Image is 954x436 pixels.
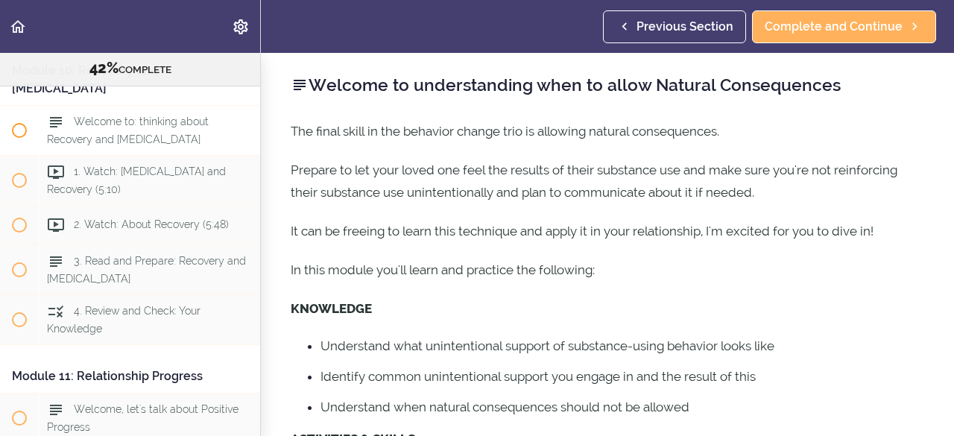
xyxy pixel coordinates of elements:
strong: KNOWLEDGE [291,301,372,316]
span: 1. Watch: [MEDICAL_DATA] and Recovery (5:10) [47,165,226,195]
span: 3. Read and Prepare: Recovery and [MEDICAL_DATA] [47,255,246,284]
span: Understand when natural consequences should not be allowed [320,399,689,414]
h2: Welcome to understanding when to allow Natural Consequences [291,72,924,98]
span: Identify common unintentional support you engage in and the result of this [320,369,756,384]
span: 4. Review and Check: Your Knowledge [47,305,200,334]
div: COMPLETE [19,59,241,78]
span: Complete and Continue [765,18,903,36]
svg: Settings Menu [232,18,250,36]
span: Welcome, let's talk about Positive Progress [47,403,238,432]
span: 2. Watch: About Recovery (5:48) [74,218,229,230]
svg: Back to course curriculum [9,18,27,36]
span: Prepare to let your loved one feel the results of their substance use and make sure you're not re... [291,162,897,200]
span: Previous Section [636,18,733,36]
span: Welcome to: thinking about Recovery and [MEDICAL_DATA] [47,116,209,145]
a: Previous Section [603,10,746,43]
a: Complete and Continue [752,10,936,43]
span: The final skill in the behavior change trio is allowing natural consequences. [291,124,719,139]
span: Understand what unintentional support of substance-using behavior looks like [320,338,774,353]
span: In this module you'll learn and practice the following: [291,262,595,277]
span: 42% [89,59,119,77]
span: It can be freeing to learn this technique and apply it in your relationship, I'm excited for you ... [291,224,874,238]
